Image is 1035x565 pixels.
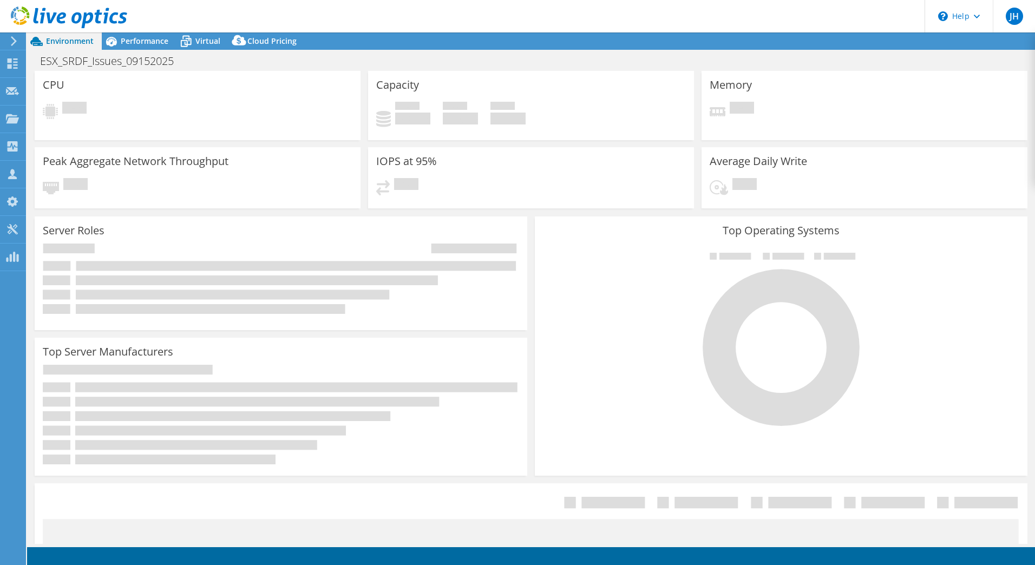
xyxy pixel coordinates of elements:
[490,113,526,124] h4: 0 GiB
[43,155,228,167] h3: Peak Aggregate Network Throughput
[395,113,430,124] h4: 0 GiB
[35,55,191,67] h1: ESX_SRDF_Issues_09152025
[732,178,757,193] span: Pending
[543,225,1019,236] h3: Top Operating Systems
[395,102,420,113] span: Used
[1006,8,1023,25] span: JH
[710,155,807,167] h3: Average Daily Write
[121,36,168,46] span: Performance
[62,102,87,116] span: Pending
[730,102,754,116] span: Pending
[394,178,418,193] span: Pending
[710,79,752,91] h3: Memory
[63,178,88,193] span: Pending
[247,36,297,46] span: Cloud Pricing
[43,346,173,358] h3: Top Server Manufacturers
[376,155,437,167] h3: IOPS at 95%
[443,102,467,113] span: Free
[43,225,104,236] h3: Server Roles
[43,79,64,91] h3: CPU
[938,11,948,21] svg: \n
[376,79,419,91] h3: Capacity
[490,102,515,113] span: Total
[195,36,220,46] span: Virtual
[443,113,478,124] h4: 0 GiB
[46,36,94,46] span: Environment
